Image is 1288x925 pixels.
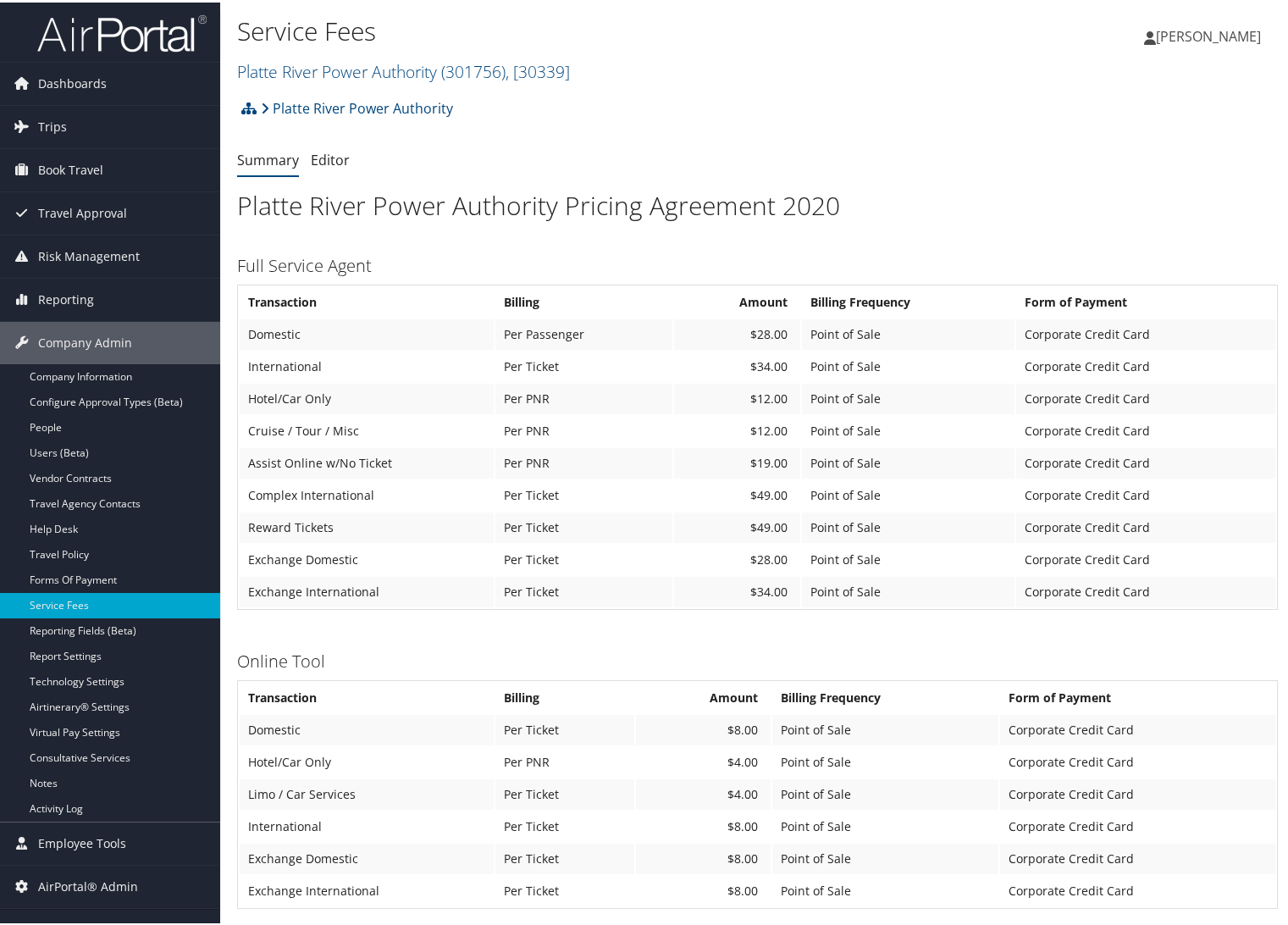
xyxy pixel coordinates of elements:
td: Per PNR [495,381,672,412]
h1: Service Fees [237,11,931,47]
a: Editor [311,148,350,167]
td: Corporate Credit Card [1016,478,1275,508]
th: Form of Payment [1000,680,1275,711]
td: Per PNR [495,745,634,775]
span: Travel Approval [38,190,127,232]
span: [PERSON_NAME] [1156,25,1261,43]
span: Reporting [38,276,94,318]
td: Hotel/Car Only [240,381,494,412]
a: Summary [237,148,299,167]
td: Exchange International [240,574,494,605]
td: Point of Sale [772,712,998,743]
td: Corporate Credit Card [1016,349,1275,379]
td: Point of Sale [772,873,998,904]
td: Point of Sale [802,349,1014,379]
span: Trips [38,103,67,146]
td: Exchange Domestic [240,542,494,573]
td: Per Ticket [495,510,672,540]
th: Billing [495,680,634,711]
td: Per PNR [495,446,672,476]
td: $8.00 [636,809,771,839]
td: $34.00 [674,349,800,379]
td: Exchange Domestic [240,841,494,872]
td: Cruise / Tour / Misc [240,413,494,444]
td: $8.00 [636,712,771,743]
td: Corporate Credit Card [1016,574,1275,605]
td: Point of Sale [802,413,1014,444]
td: Corporate Credit Card [1000,777,1275,807]
td: Point of Sale [802,446,1014,476]
td: Corporate Credit Card [1016,381,1275,412]
td: Per Ticket [495,712,634,743]
td: Corporate Credit Card [1000,712,1275,743]
th: Transaction [240,680,494,711]
th: Amount [674,285,800,315]
span: Risk Management [38,233,140,275]
td: Hotel/Car Only [240,745,494,775]
td: Per Ticket [495,349,672,379]
td: Per Ticket [495,873,634,904]
td: Point of Sale [772,777,998,807]
th: Billing Frequency [802,285,1014,315]
td: Corporate Credit Card [1016,317,1275,347]
td: $4.00 [636,777,771,807]
td: $49.00 [674,510,800,540]
th: Billing Frequency [772,680,998,711]
td: $19.00 [674,446,800,476]
td: Corporate Credit Card [1016,510,1275,540]
td: Per Ticket [495,809,634,839]
td: Complex International [240,478,494,508]
td: Domestic [240,317,494,347]
td: Reward Tickets [240,510,494,540]
td: Corporate Credit Card [1000,809,1275,839]
td: $8.00 [636,841,771,872]
td: Domestic [240,712,494,743]
th: Form of Payment [1016,285,1275,315]
th: Billing [495,285,672,315]
span: ( 301756 ) [441,58,506,80]
td: $8.00 [636,873,771,904]
td: Point of Sale [802,542,1014,573]
span: AirPortal® Admin [38,863,138,906]
td: Per Ticket [495,777,634,807]
td: Per Ticket [495,574,672,605]
td: Corporate Credit Card [1016,542,1275,573]
h3: Full Service Agent [237,252,1278,275]
td: Point of Sale [802,574,1014,605]
a: [PERSON_NAME] [1144,8,1278,59]
td: $34.00 [674,574,800,605]
td: Corporate Credit Card [1016,413,1275,444]
span: Dashboards [38,60,107,102]
td: Per Ticket [495,841,634,872]
td: Per Passenger [495,317,672,347]
td: Limo / Car Services [240,777,494,807]
td: $49.00 [674,478,800,508]
td: Per Ticket [495,478,672,508]
td: Point of Sale [772,745,998,775]
td: Per Ticket [495,542,672,573]
td: Point of Sale [772,841,998,872]
td: Point of Sale [772,809,998,839]
td: International [240,349,494,379]
td: Exchange International [240,873,494,904]
td: Per PNR [495,413,672,444]
a: Platte River Power Authority [261,89,453,123]
img: airportal-logo.png [37,11,207,51]
td: Point of Sale [802,510,1014,540]
td: International [240,809,494,839]
td: $4.00 [636,745,771,775]
h1: Platte River Power Authority Pricing Agreement 2020 [237,186,1278,221]
th: Amount [636,680,771,711]
td: $28.00 [674,317,800,347]
span: Employee Tools [38,820,126,862]
td: $12.00 [674,413,800,444]
a: Platte River Power Authority [237,58,570,80]
td: Assist Online w/No Ticket [240,446,494,476]
td: Corporate Credit Card [1000,873,1275,904]
td: Corporate Credit Card [1000,745,1275,775]
td: Point of Sale [802,317,1014,347]
span: Company Admin [38,319,132,362]
span: , [ 30339 ] [506,58,570,80]
td: $28.00 [674,542,800,573]
span: Book Travel [38,147,103,189]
